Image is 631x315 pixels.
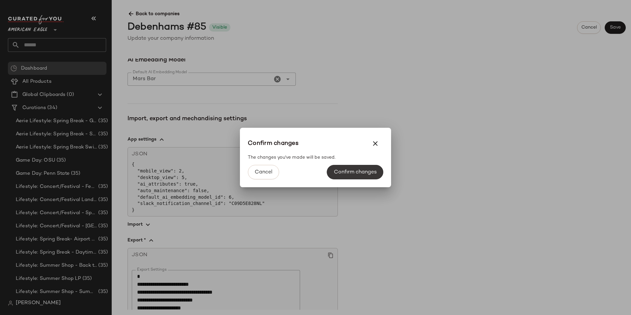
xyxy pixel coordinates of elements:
[248,139,298,148] span: Confirm changes
[327,165,383,179] button: Confirm changes
[248,165,279,179] button: Cancel
[254,169,272,175] span: Cancel
[334,169,377,175] span: Confirm changes
[248,154,383,161] div: The changes you've made will be saved.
